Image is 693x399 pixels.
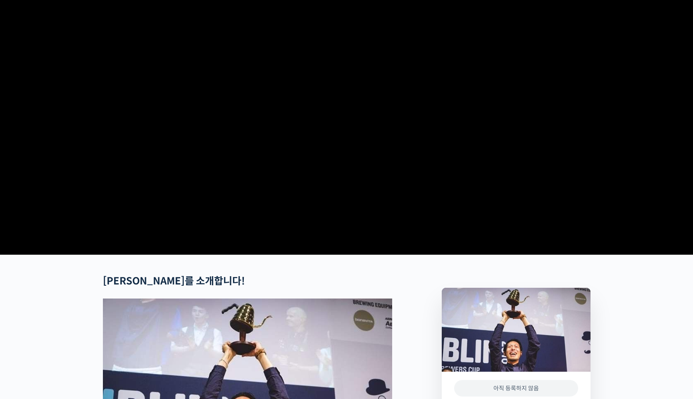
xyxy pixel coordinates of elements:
div: 아직 등록하지 않음 [454,380,578,397]
a: 설정 [107,262,159,283]
a: 대화 [55,262,107,283]
a: 홈 [2,262,55,283]
h2: [PERSON_NAME]를 소개합니다! [103,275,398,287]
span: 대화 [76,275,86,282]
span: 홈 [26,275,31,281]
span: 설정 [128,275,138,281]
